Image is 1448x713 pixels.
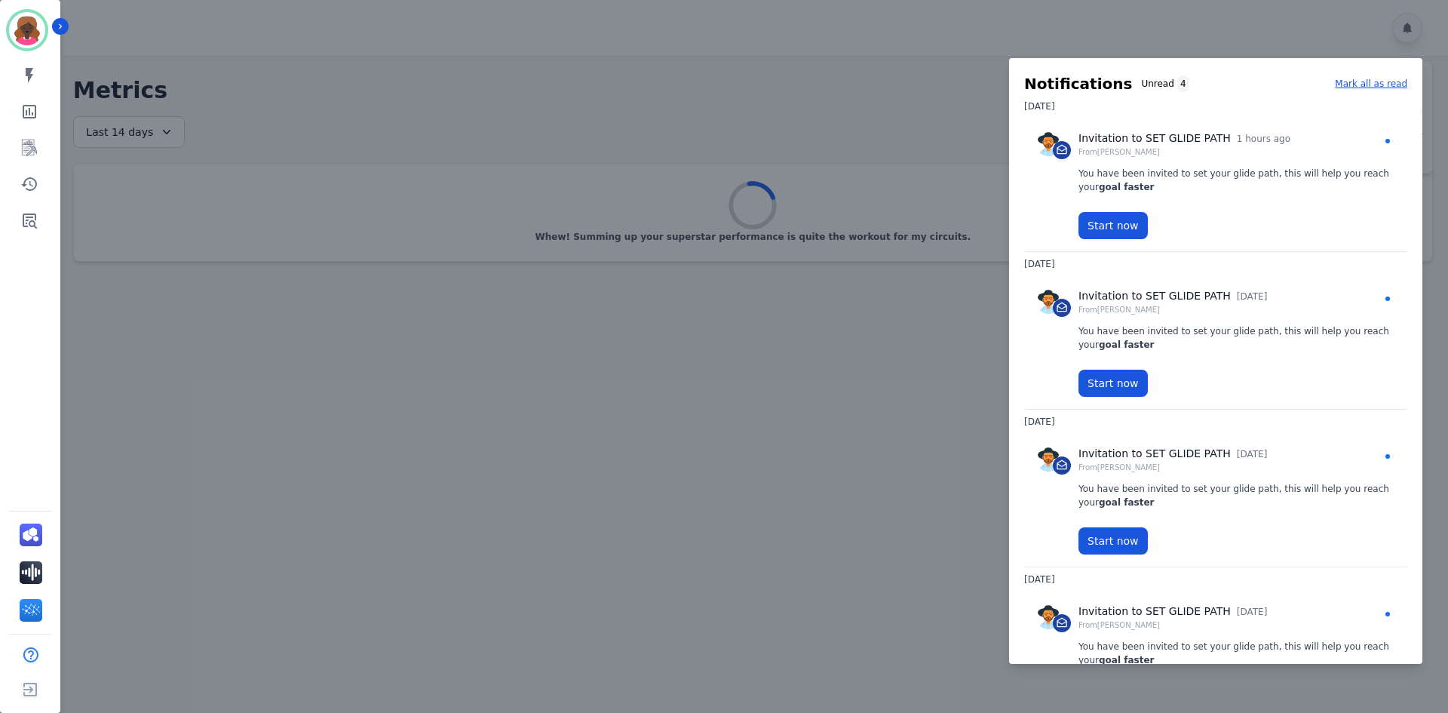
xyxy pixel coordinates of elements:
[1078,527,1148,555] button: Start now
[1078,640,1395,667] p: You have been invited to set your glide path, this will help you reach your
[1335,77,1407,91] p: Mark all as read
[1078,131,1231,146] p: Invitation to SET GLIDE PATH
[1237,605,1268,619] p: [DATE]
[1078,370,1148,397] button: Start now
[1078,167,1395,194] p: You have been invited to set your glide path, this will help you reach your
[1078,604,1231,619] p: Invitation to SET GLIDE PATH
[1078,304,1267,315] p: From [PERSON_NAME]
[1036,605,1060,629] img: Rounded avatar
[1024,252,1407,276] h3: [DATE]
[1036,447,1060,472] img: Rounded avatar
[1078,446,1231,462] p: Invitation to SET GLIDE PATH
[1237,132,1290,146] p: 1 hours ago
[1237,290,1268,303] p: [DATE]
[1141,77,1173,91] p: Unread
[1024,567,1407,592] h3: [DATE]
[1024,94,1407,118] h3: [DATE]
[1099,340,1154,350] strong: goal faster
[1099,497,1154,508] strong: goal faster
[1036,132,1060,156] img: Rounded avatar
[1078,482,1395,509] p: You have been invited to set your glide path, this will help you reach your
[1078,146,1290,158] p: From [PERSON_NAME]
[1099,655,1154,665] strong: goal faster
[1024,73,1132,94] h2: Notifications
[1078,288,1231,304] p: Invitation to SET GLIDE PATH
[1078,619,1267,631] p: From [PERSON_NAME]
[1237,447,1268,461] p: [DATE]
[1078,324,1395,352] p: You have been invited to set your glide path, this will help you reach your
[1099,182,1154,192] strong: goal faster
[1177,75,1189,92] div: 4
[1078,212,1148,239] button: Start now
[9,12,45,48] img: Bordered avatar
[1024,410,1407,434] h3: [DATE]
[1078,462,1267,473] p: From [PERSON_NAME]
[1036,290,1060,314] img: Rounded avatar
